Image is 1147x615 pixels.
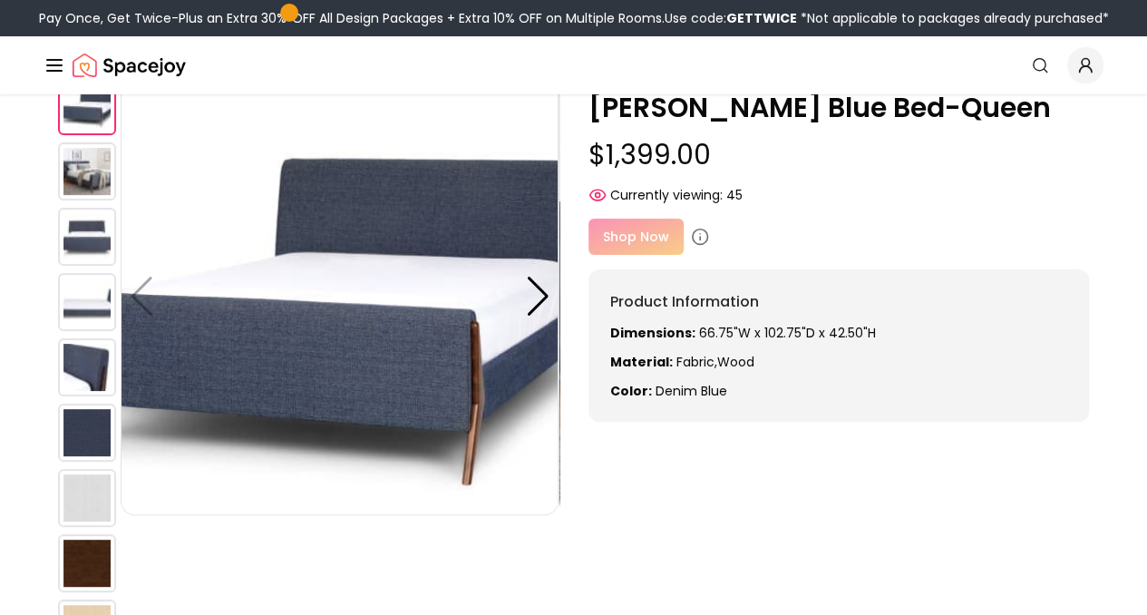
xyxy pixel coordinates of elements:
[58,273,116,331] img: https://storage.googleapis.com/spacejoy-main/assets/61baf423916e9c001cf129ef/product_5_pgoke8gpm73
[797,9,1109,27] span: *Not applicable to packages already purchased*
[610,382,652,400] strong: Color:
[588,92,1090,124] p: [PERSON_NAME] Blue Bed-Queen
[58,208,116,266] img: https://storage.googleapis.com/spacejoy-main/assets/61baf423916e9c001cf129ef/product_4_maf7117bhpel
[656,382,727,400] span: denim blue
[726,9,797,27] b: GETTWICE
[58,142,116,200] img: https://storage.googleapis.com/spacejoy-main/assets/61baf423916e9c001cf129ef/product_3_k2o7klhmbba5
[610,186,723,204] span: Currently viewing:
[58,534,116,592] img: https://storage.googleapis.com/spacejoy-main/assets/61baf423916e9c001cf129ef/product_9_a37nei4fknc
[58,338,116,396] img: https://storage.googleapis.com/spacejoy-main/assets/61baf423916e9c001cf129ef/product_6_d5a7hkak777e
[676,353,754,371] span: Fabric,Wood
[610,291,1068,313] h6: Product Information
[121,77,559,515] img: https://storage.googleapis.com/spacejoy-main/assets/61baf423916e9c001cf129ef/product_2_5l705g850fm3
[73,47,186,83] img: Spacejoy Logo
[665,9,797,27] span: Use code:
[39,9,1109,27] div: Pay Once, Get Twice-Plus an Extra 30% OFF All Design Packages + Extra 10% OFF on Multiple Rooms.
[588,139,1090,171] p: $1,399.00
[44,36,1103,94] nav: Global
[610,353,673,371] strong: Material:
[559,77,996,515] img: https://storage.googleapis.com/spacejoy-main/assets/61baf423916e9c001cf129ef/product_3_k2o7klhmbba5
[58,77,116,135] img: https://storage.googleapis.com/spacejoy-main/assets/61baf423916e9c001cf129ef/product_2_5l705g850fm3
[58,469,116,527] img: https://storage.googleapis.com/spacejoy-main/assets/61baf423916e9c001cf129ef/product_8_k6ilgee5311
[726,186,743,204] span: 45
[610,324,1068,342] p: 66.75"W x 102.75"D x 42.50"H
[610,324,695,342] strong: Dimensions:
[58,404,116,462] img: https://storage.googleapis.com/spacejoy-main/assets/61baf423916e9c001cf129ef/product_7_mpncf9e1gee6
[73,47,186,83] a: Spacejoy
